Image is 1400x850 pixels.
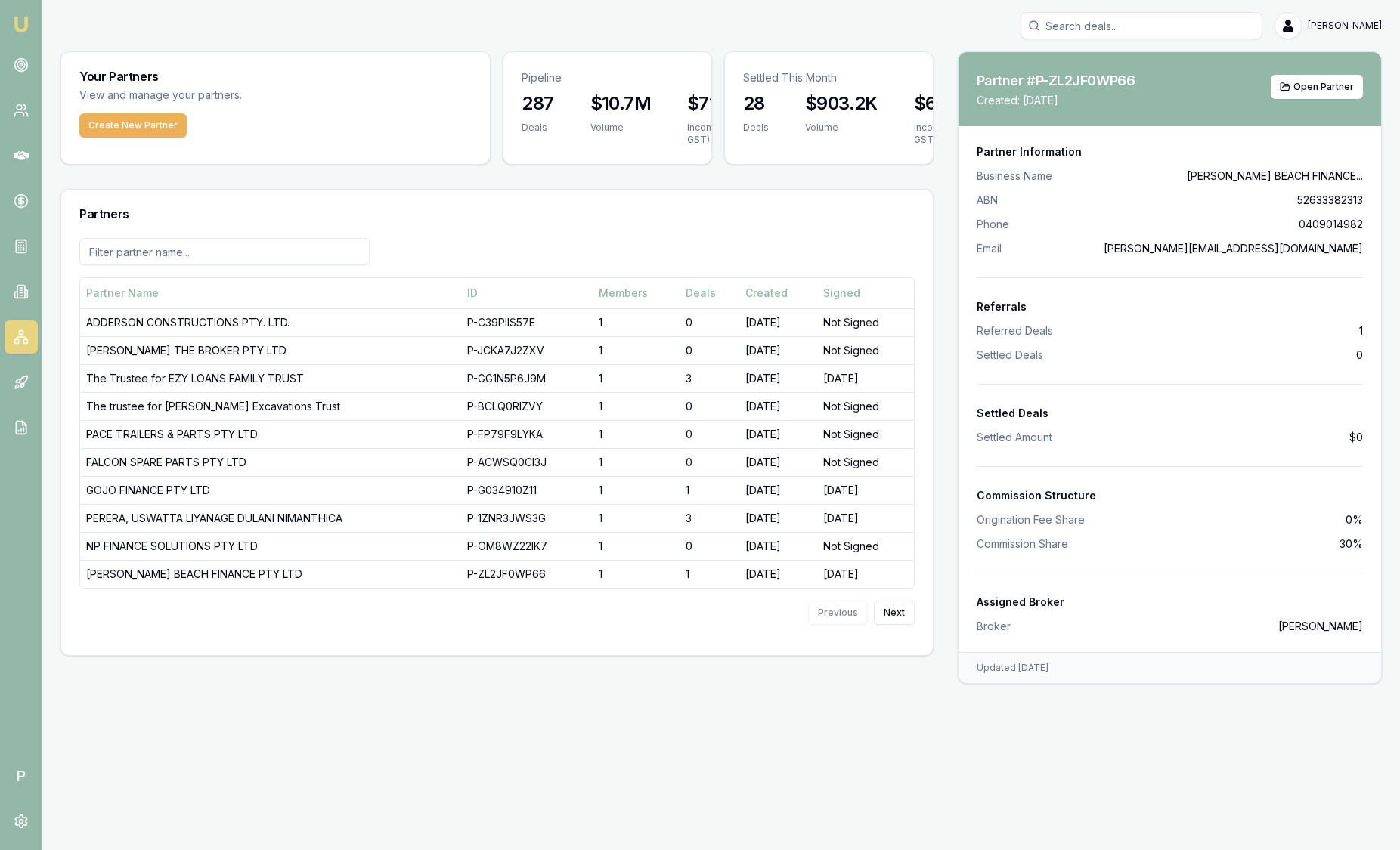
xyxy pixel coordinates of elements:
span: Settled Amount [977,430,1052,445]
td: [PERSON_NAME] BEACH FINANCE PTY LTD [80,560,461,588]
td: 3 [680,504,740,532]
div: Volume [805,122,878,134]
h3: Partners [79,208,915,220]
td: 0 [680,532,740,560]
td: [PERSON_NAME] THE BROKER PTY LTD [80,336,461,364]
h3: 287 [522,91,553,116]
div: Income (ex. GST) [687,122,745,146]
span: [PERSON_NAME] [1278,619,1363,634]
h3: $10.7M [590,91,651,116]
td: P-C39PIIS57E [461,308,592,336]
td: GOJO FINANCE PTY LTD [80,476,461,504]
span: 52633382313 [1297,193,1363,208]
input: Filter partner name... [79,238,370,265]
span: 1 [1359,323,1363,338]
div: Not Signed [823,427,908,442]
td: NP FINANCE SOLUTIONS PTY LTD [80,532,461,560]
td: [DATE] [739,420,816,448]
span: Settled Deals [977,348,1043,363]
td: 1 [593,308,680,336]
div: Not Signed [823,399,908,414]
span: 30% [1340,536,1363,552]
td: [DATE] [739,336,816,364]
span: [PERSON_NAME][EMAIL_ADDRESS][DOMAIN_NAME] [1104,241,1363,256]
span: ABN [977,193,998,208]
td: 1 [593,560,680,588]
span: Email [977,241,1002,256]
td: [DATE] [739,560,816,588]
td: [DATE] [739,476,816,504]
td: [DATE] [739,532,816,560]
h3: Partner #P-ZL2JF0WP66 [977,70,1160,91]
td: [DATE] [817,560,914,588]
button: Next [874,601,915,625]
td: [DATE] [739,308,816,336]
div: Partner Name [86,286,455,301]
td: 0 [680,336,740,364]
input: Search deals [1021,12,1262,39]
td: 1 [680,560,740,588]
td: [DATE] [739,504,816,532]
td: The Trustee for EZY LOANS FAMILY TRUST [80,364,461,392]
p: Pipeline [522,70,693,85]
span: [PERSON_NAME] BEACH FINANCE... [1187,168,1363,184]
td: 1 [593,364,680,392]
span: Business Name [977,168,1052,184]
td: P-JCKA7J2ZXV [461,336,592,364]
td: 0 [680,308,740,336]
div: Partner Information [977,144,1363,159]
span: Commission Share [977,536,1068,552]
div: Referrals [977,299,1363,314]
td: P-BCLQ0RIZVY [461,392,592,420]
div: Deals [686,286,734,301]
span: $0 [1349,430,1363,445]
td: 0 [680,420,740,448]
td: PACE TRAILERS & PARTS PTY LTD [80,420,461,448]
td: P-FP79F9LYKA [461,420,592,448]
div: Not Signed [823,343,908,358]
span: 0% [1346,512,1363,527]
td: FALCON SPARE PARTS PTY LTD [80,448,461,476]
td: 1 [593,476,680,504]
td: P-ACWSQ0CI3J [461,448,592,476]
td: [DATE] [739,364,816,392]
td: 1 [680,476,740,504]
div: Commission Structure [977,488,1363,503]
td: 1 [593,420,680,448]
td: [DATE] [739,392,816,420]
p: View and manage your partners. [79,87,466,104]
div: Settled Deals [977,406,1363,421]
span: Broker [977,619,1011,634]
div: Not Signed [823,455,908,470]
td: P-GG1N5P6J9M [461,364,592,392]
h3: $71.4K [687,91,745,116]
div: ID [467,286,586,301]
span: 0 [1356,348,1363,363]
td: ADDERSON CONSTRUCTIONS PTY. LTD. [80,308,461,336]
td: 1 [593,392,680,420]
span: Phone [977,217,1009,232]
p: Created: [DATE] [977,93,1160,108]
button: Open Partner [1271,75,1363,99]
td: [DATE] [817,476,914,504]
div: Not Signed [823,539,908,554]
div: Income (ex. GST) [914,122,974,146]
td: P-1ZNR3JWS3G [461,504,592,532]
td: 1 [593,504,680,532]
td: 1 [593,532,680,560]
span: Open Partner [1293,81,1354,93]
td: [DATE] [817,504,914,532]
span: [PERSON_NAME] [1308,20,1382,32]
p: Settled This Month [743,70,915,85]
td: P-OM8WZ22IK7 [461,532,592,560]
td: 1 [593,336,680,364]
td: P-G034910Z11 [461,476,592,504]
td: 0 [680,392,740,420]
span: 0409014982 [1299,217,1363,232]
div: Members [599,286,674,301]
td: PERERA, USWATTA LIYANAGE DULANI NIMANTHICA [80,504,461,532]
h3: 28 [743,91,769,116]
div: Deals [743,122,769,134]
div: Not Signed [823,315,908,330]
